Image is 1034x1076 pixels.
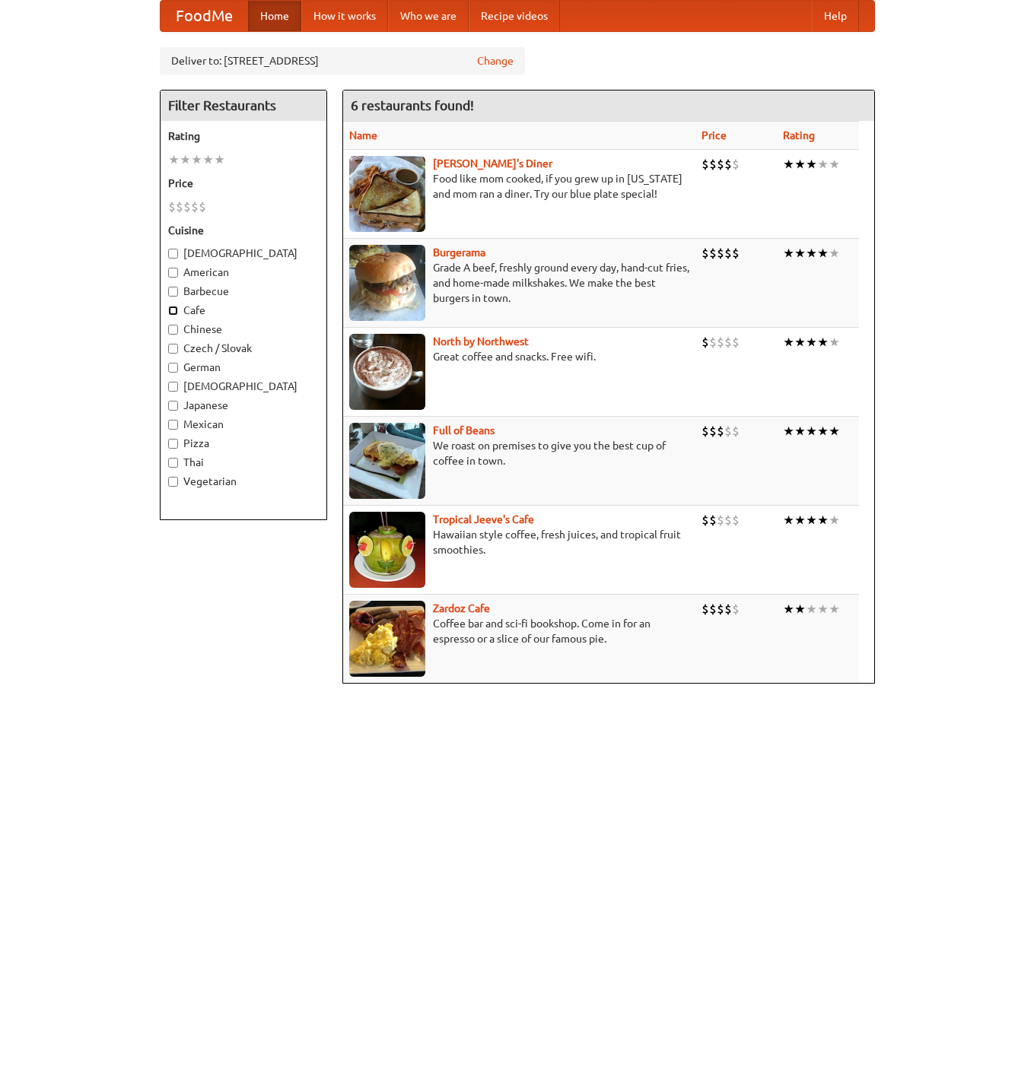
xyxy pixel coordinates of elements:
[794,512,806,528] li: ★
[161,90,326,121] h4: Filter Restaurants
[349,349,689,364] p: Great coffee and snacks. Free wifi.
[709,334,717,351] li: $
[349,601,425,677] img: zardoz.jpg
[794,423,806,440] li: ★
[469,1,560,31] a: Recipe videos
[732,512,740,528] li: $
[717,334,724,351] li: $
[702,423,709,440] li: $
[817,512,829,528] li: ★
[199,198,206,215] li: $
[168,398,319,413] label: Japanese
[829,601,840,617] li: ★
[349,171,689,202] p: Food like mom cooked, if you grew up in [US_STATE] and mom ran a diner. Try our blue plate special!
[783,245,794,262] li: ★
[168,477,178,487] input: Vegetarian
[168,439,178,449] input: Pizza
[433,513,534,525] a: Tropical Jeeve's Cafe
[168,458,178,468] input: Thai
[168,401,178,411] input: Japanese
[717,156,724,173] li: $
[168,379,319,394] label: [DEMOGRAPHIC_DATA]
[709,512,717,528] li: $
[717,245,724,262] li: $
[829,512,840,528] li: ★
[168,360,319,375] label: German
[829,334,840,351] li: ★
[168,265,319,280] label: American
[168,363,178,373] input: German
[349,616,689,646] p: Coffee bar and sci-fi bookshop. Come in for an espresso or a slice of our famous pie.
[433,602,490,614] a: Zardoz Cafe
[717,512,724,528] li: $
[349,512,425,588] img: jeeves.jpg
[160,47,525,75] div: Deliver to: [STREET_ADDRESS]
[724,423,732,440] li: $
[829,423,840,440] li: ★
[183,198,191,215] li: $
[168,420,178,430] input: Mexican
[168,325,178,335] input: Chinese
[248,1,301,31] a: Home
[349,527,689,557] p: Hawaiian style coffee, fresh juices, and tropical fruit smoothies.
[717,423,724,440] li: $
[168,306,178,316] input: Cafe
[783,423,794,440] li: ★
[709,601,717,617] li: $
[732,601,740,617] li: $
[176,198,183,215] li: $
[709,423,717,440] li: $
[724,601,732,617] li: $
[433,424,495,436] a: Full of Beans
[349,156,425,232] img: sallys.jpg
[702,245,709,262] li: $
[732,423,740,440] li: $
[349,423,425,499] img: beans.jpg
[168,455,319,470] label: Thai
[806,423,817,440] li: ★
[168,341,319,356] label: Czech / Slovak
[349,438,689,468] p: We roast on premises to give you the best cup of coffee in town.
[709,156,717,173] li: $
[168,151,180,168] li: ★
[783,601,794,617] li: ★
[732,334,740,351] li: $
[829,156,840,173] li: ★
[161,1,248,31] a: FoodMe
[168,129,319,144] h5: Rating
[301,1,388,31] a: How it works
[433,335,529,348] a: North by Northwest
[794,334,806,351] li: ★
[168,322,319,337] label: Chinese
[783,156,794,173] li: ★
[724,334,732,351] li: $
[191,151,202,168] li: ★
[702,129,727,141] a: Price
[829,245,840,262] li: ★
[817,334,829,351] li: ★
[168,223,319,238] h5: Cuisine
[702,334,709,351] li: $
[214,151,225,168] li: ★
[168,176,319,191] h5: Price
[806,512,817,528] li: ★
[806,601,817,617] li: ★
[388,1,469,31] a: Who we are
[433,246,485,259] a: Burgerama
[168,284,319,299] label: Barbecue
[433,157,552,170] a: [PERSON_NAME]'s Diner
[349,260,689,306] p: Grade A beef, freshly ground every day, hand-cut fries, and home-made milkshakes. We make the bes...
[724,156,732,173] li: $
[794,601,806,617] li: ★
[349,334,425,410] img: north.jpg
[702,512,709,528] li: $
[168,417,319,432] label: Mexican
[477,53,514,68] a: Change
[732,156,740,173] li: $
[709,245,717,262] li: $
[168,436,319,451] label: Pizza
[351,98,474,113] ng-pluralize: 6 restaurants found!
[702,156,709,173] li: $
